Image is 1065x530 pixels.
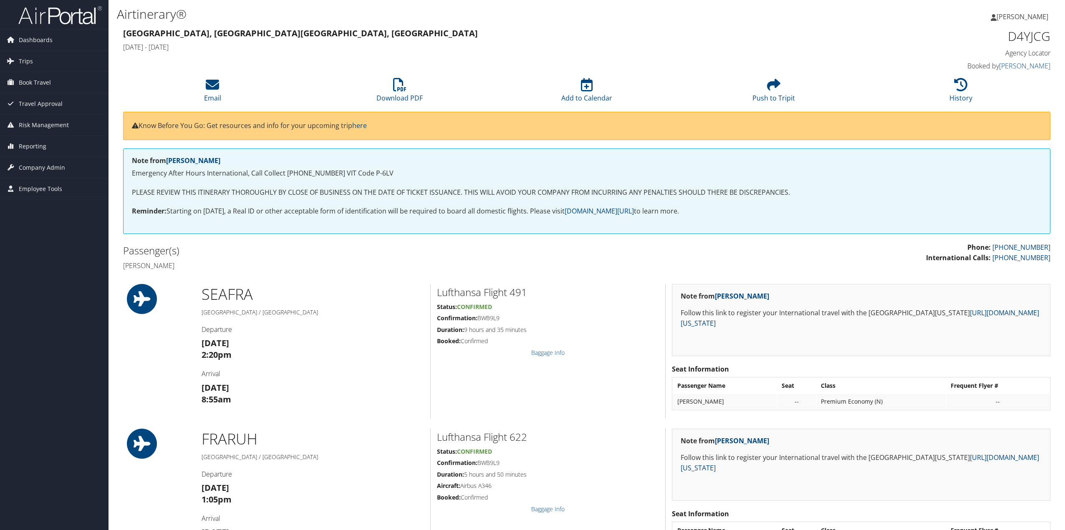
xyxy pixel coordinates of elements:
span: Confirmed [457,303,492,311]
strong: 1:05pm [202,494,232,505]
strong: Booked: [437,493,461,501]
strong: [DATE] [202,482,229,493]
strong: Aircraft: [437,482,460,490]
img: airportal-logo.png [18,5,102,25]
h5: BWB9L9 [437,314,659,322]
strong: International Calls: [926,253,991,262]
a: Push to Tripit [752,83,795,103]
a: [PERSON_NAME] [166,156,220,165]
strong: Note from [132,156,220,165]
span: Trips [19,51,33,72]
span: Travel Approval [19,93,63,114]
h5: 9 hours and 35 minutes [437,326,659,334]
th: Frequent Flyer # [946,378,1049,393]
strong: [DATE] [202,382,229,393]
strong: 8:55am [202,394,231,405]
span: Company Admin [19,157,65,178]
h5: Confirmed [437,337,659,345]
strong: Duration: [437,326,464,334]
p: Follow this link to register your International travel with the [GEOGRAPHIC_DATA][US_STATE] [681,452,1042,474]
strong: Confirmation: [437,314,477,322]
strong: Status: [437,303,457,311]
p: Starting on [DATE], a Real ID or other acceptable form of identification will be required to boar... [132,206,1042,217]
a: [PERSON_NAME] [715,291,769,301]
strong: Note from [681,436,769,445]
h1: Airtinerary® [117,5,743,23]
span: Employee Tools [19,178,62,199]
span: Confirmed [457,447,492,455]
th: Class [817,378,946,393]
a: Baggage Info [531,505,565,513]
span: Risk Management [19,115,69,136]
h5: [GEOGRAPHIC_DATA] / [GEOGRAPHIC_DATA] [202,308,424,316]
a: [DOMAIN_NAME][URL] [565,206,634,216]
a: [PERSON_NAME] [715,436,769,445]
h4: Arrival [202,514,424,523]
h4: Booked by [828,61,1050,70]
h4: Arrival [202,369,424,378]
h2: Lufthansa Flight 622 [437,430,659,444]
strong: [DATE] [202,337,229,349]
a: [PHONE_NUMBER] [992,243,1050,252]
strong: Duration: [437,470,464,478]
h5: Airbus A346 [437,482,659,490]
h4: [DATE] - [DATE] [123,43,815,52]
a: History [949,83,972,103]
span: Dashboards [19,30,53,50]
h1: D4YJCG [828,28,1050,45]
p: Emergency After Hours International, Call Collect [PHONE_NUMBER] VIT Code P-6LV [132,168,1042,179]
p: Follow this link to register your International travel with the [GEOGRAPHIC_DATA][US_STATE] [681,308,1042,329]
strong: [GEOGRAPHIC_DATA], [GEOGRAPHIC_DATA] [GEOGRAPHIC_DATA], [GEOGRAPHIC_DATA] [123,28,478,39]
th: Seat [777,378,816,393]
a: Email [204,83,221,103]
div: -- [951,398,1045,405]
h5: Confirmed [437,493,659,502]
strong: Reminder: [132,206,167,216]
strong: Note from [681,291,769,301]
td: [PERSON_NAME] [673,394,777,409]
a: Baggage Info [531,349,565,357]
strong: Phone: [967,243,991,252]
h5: 5 hours and 50 minutes [437,470,659,479]
a: Download PDF [376,83,423,103]
span: [PERSON_NAME] [997,12,1048,21]
h4: Departure [202,470,424,479]
td: Premium Economy (N) [817,394,946,409]
a: here [352,121,367,130]
strong: Booked: [437,337,461,345]
strong: Confirmation: [437,459,477,467]
th: Passenger Name [673,378,777,393]
a: [PHONE_NUMBER] [992,253,1050,262]
h4: [PERSON_NAME] [123,261,580,270]
strong: Status: [437,447,457,455]
div: -- [782,398,812,405]
span: Book Travel [19,72,51,93]
p: Know Before You Go: Get resources and info for your upcoming trip [132,121,1042,131]
h2: Lufthansa Flight 491 [437,285,659,299]
a: [PERSON_NAME] [999,61,1050,70]
strong: Seat Information [672,509,729,518]
h4: Agency Locator [828,48,1050,58]
strong: 2:20pm [202,349,232,360]
h4: Departure [202,325,424,334]
strong: Seat Information [672,364,729,374]
h2: Passenger(s) [123,244,580,258]
a: [PERSON_NAME] [991,4,1057,29]
a: Add to Calendar [561,83,612,103]
p: PLEASE REVIEW THIS ITINERARY THOROUGHLY BY CLOSE OF BUSINESS ON THE DATE OF TICKET ISSUANCE. THIS... [132,187,1042,198]
span: Reporting [19,136,46,157]
h5: [GEOGRAPHIC_DATA] / [GEOGRAPHIC_DATA] [202,453,424,461]
h5: BWB9L9 [437,459,659,467]
h1: FRA RUH [202,429,424,450]
h1: SEA FRA [202,284,424,305]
